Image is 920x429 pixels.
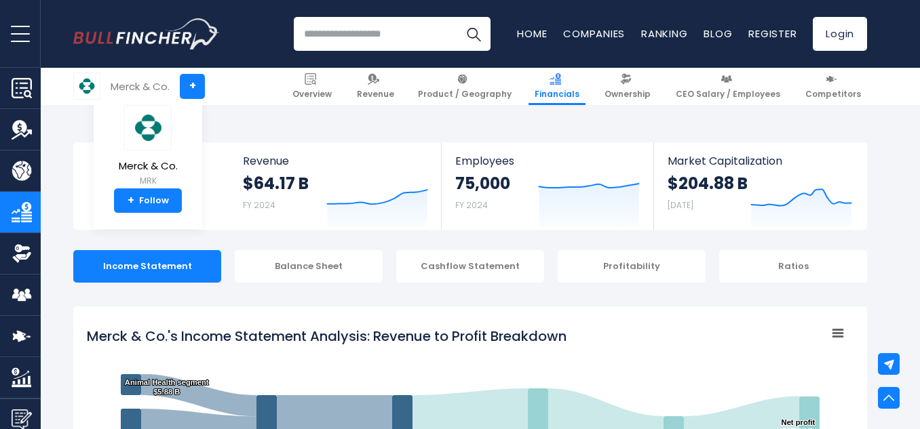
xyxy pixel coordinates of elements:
a: Competitors [799,68,867,105]
div: Cashflow Statement [396,250,544,283]
img: MRK logo [74,73,100,99]
a: Register [748,26,797,41]
a: +Follow [114,188,182,213]
span: Merck & Co. [119,161,178,172]
strong: $64.17 B [243,173,309,194]
a: Blog [704,26,732,41]
a: Merck & Co. MRK [118,104,178,189]
a: Financials [529,68,586,105]
span: Employees [455,155,639,167]
div: Balance Sheet [235,250,383,283]
small: [DATE] [668,199,693,211]
small: MRK [119,175,178,187]
div: Profitability [558,250,706,283]
span: Competitors [805,89,861,100]
small: FY 2024 [243,199,275,211]
span: Financials [535,89,579,100]
a: Companies [563,26,625,41]
strong: 75,000 [455,173,510,194]
a: Ownership [598,68,657,105]
img: Ownership [12,243,32,264]
a: Revenue $64.17 B FY 2024 [229,142,442,230]
a: Market Capitalization $204.88 B [DATE] [654,142,866,230]
span: Product / Geography [418,89,512,100]
span: Overview [292,89,332,100]
span: Revenue [243,155,428,167]
strong: $204.88 B [668,173,748,194]
a: Home [517,26,547,41]
small: FY 2024 [455,199,488,211]
div: Ratios [719,250,867,283]
a: Go to homepage [73,18,219,49]
div: Income Statement [73,250,221,283]
span: Market Capitalization [668,155,852,167]
a: + [180,74,205,99]
span: Ownership [605,89,651,100]
a: CEO Salary / Employees [670,68,786,105]
a: Employees 75,000 FY 2024 [442,142,653,230]
span: CEO Salary / Employees [676,89,780,100]
img: Bullfincher logo [73,18,220,49]
a: Revenue [351,68,400,105]
a: Login [813,17,867,51]
a: Ranking [641,26,687,41]
strong: + [128,195,134,207]
div: Merck & Co. [111,79,170,94]
img: MRK logo [124,105,172,150]
a: Product / Geography [412,68,518,105]
text: Animal Health segment $5.88 B [125,378,209,396]
a: Overview [286,68,338,105]
tspan: Merck & Co.'s Income Statement Analysis: Revenue to Profit Breakdown [87,327,567,346]
button: Search [457,17,491,51]
span: Revenue [357,89,394,100]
